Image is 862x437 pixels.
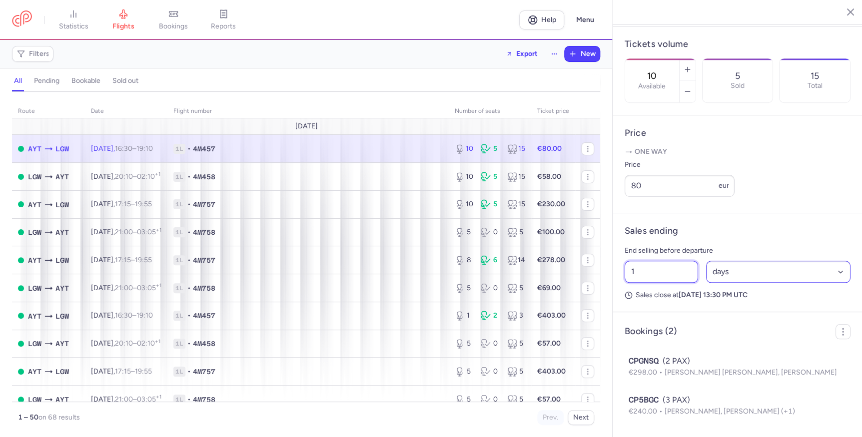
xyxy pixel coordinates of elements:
[537,144,562,153] strong: €80.00
[55,311,69,322] span: LGW
[665,368,837,377] span: [PERSON_NAME] [PERSON_NAME], [PERSON_NAME]
[455,227,473,237] div: 5
[193,255,215,265] span: 4M757
[455,199,473,209] div: 10
[12,104,85,119] th: route
[115,395,133,404] time: 21:00
[455,172,473,182] div: 10
[115,228,161,236] span: –
[115,172,133,181] time: 20:10
[449,104,531,119] th: number of seats
[28,338,41,349] span: LGW
[55,283,69,294] span: AYT
[625,127,851,139] h4: Price
[187,283,191,293] span: •
[135,256,152,264] time: 19:55
[115,339,133,348] time: 20:10
[537,228,565,236] strong: €100.00
[55,227,69,238] span: AYT
[187,199,191,209] span: •
[625,38,851,50] h4: Tickets volume
[537,410,564,425] button: Prev.
[629,394,659,406] span: CP5BGC
[537,311,566,320] strong: €403.00
[28,255,41,266] span: AYT
[48,9,98,31] a: statistics
[115,256,152,264] span: –
[136,311,153,320] time: 19:10
[568,410,594,425] button: Next
[112,76,138,85] h4: sold out
[156,227,161,233] sup: +1
[629,368,665,377] span: €298.00
[28,394,41,405] span: LGW
[148,9,198,31] a: bookings
[137,395,161,404] time: 03:05
[811,71,819,81] p: 15
[455,283,473,293] div: 5
[519,10,564,29] a: Help
[115,172,160,181] span: –
[91,256,152,264] span: [DATE],
[193,199,215,209] span: 4M757
[625,147,851,157] p: One way
[115,200,131,208] time: 17:15
[137,339,160,348] time: 02:10
[537,339,561,348] strong: €57.00
[28,283,41,294] span: LGW
[187,395,191,405] span: •
[173,255,185,265] span: 1L
[28,171,41,182] span: LGW
[115,284,133,292] time: 21:00
[91,172,160,181] span: [DATE],
[173,395,185,405] span: 1L
[187,144,191,154] span: •
[115,311,132,320] time: 16:30
[625,291,851,300] p: Sales close at
[735,71,740,81] p: 5
[481,339,499,349] div: 0
[156,282,161,289] sup: +1
[28,311,41,322] span: AYT
[173,144,185,154] span: 1L
[18,413,38,422] strong: 1 – 50
[537,395,561,404] strong: €57.00
[481,311,499,321] div: 2
[455,144,473,154] div: 10
[625,261,698,283] input: ##
[28,143,41,154] span: Antalya, Antalya, Turkey
[565,46,600,61] button: New
[507,172,525,182] div: 15
[155,171,160,177] sup: +1
[193,227,215,237] span: 4M758
[135,200,152,208] time: 19:55
[187,172,191,182] span: •
[173,311,185,321] span: 1L
[55,366,69,377] span: LGW
[28,227,41,238] span: LGW
[115,339,160,348] span: –
[173,367,185,377] span: 1L
[91,200,152,208] span: [DATE],
[115,311,153,320] span: –
[115,144,153,153] span: –
[481,283,499,293] div: 0
[115,200,152,208] span: –
[115,395,161,404] span: –
[193,144,215,154] span: 4M457
[173,199,185,209] span: 1L
[507,199,525,209] div: 15
[115,367,131,376] time: 17:15
[34,76,59,85] h4: pending
[173,227,185,237] span: 1L
[137,228,161,236] time: 03:05
[638,82,666,90] label: Available
[679,291,748,299] strong: [DATE] 13:30 PM UTC
[55,143,69,154] span: Gatwick, London, United Kingdom
[173,172,185,182] span: 1L
[211,22,236,31] span: reports
[91,311,153,320] span: [DATE],
[629,394,847,406] div: (3 PAX)
[541,16,556,23] span: Help
[193,283,215,293] span: 4M758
